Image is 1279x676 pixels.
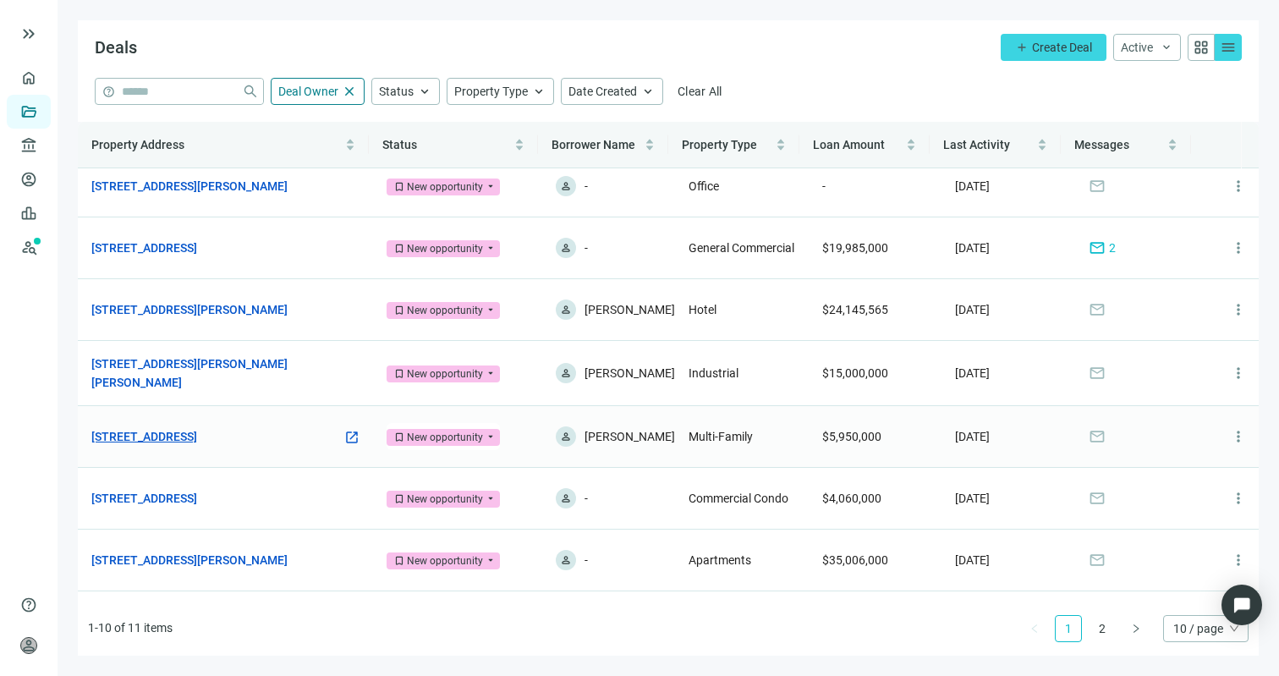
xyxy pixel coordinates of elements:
[91,138,184,151] span: Property Address
[1021,615,1048,642] li: Previous Page
[560,554,572,566] span: person
[822,430,881,443] span: $5,950,000
[1074,138,1129,151] span: Messages
[1230,552,1247,569] span: more_vert
[585,176,588,196] span: -
[1173,616,1238,641] span: 10 / page
[1221,169,1255,203] button: more_vert
[1221,356,1255,390] button: more_vert
[560,304,572,316] span: person
[1221,543,1255,577] button: more_vert
[822,366,888,380] span: $15,000,000
[678,85,722,98] span: Clear All
[393,493,405,505] span: bookmark
[407,179,483,195] div: New opportunity
[1123,615,1150,642] button: right
[813,138,885,151] span: Loan Amount
[1089,490,1106,507] span: mail
[1089,239,1106,256] span: mail
[560,367,572,379] span: person
[91,300,288,319] a: [STREET_ADDRESS][PERSON_NAME]
[91,239,197,257] a: [STREET_ADDRESS]
[1021,615,1048,642] button: left
[1230,301,1247,318] span: more_vert
[1193,39,1210,56] span: grid_view
[955,303,990,316] span: [DATE]
[689,303,716,316] span: Hotel
[689,179,719,193] span: Office
[1221,231,1255,265] button: more_vert
[1221,420,1255,453] button: more_vert
[1089,178,1106,195] span: mail
[1029,624,1040,634] span: left
[560,180,572,192] span: person
[955,492,990,505] span: [DATE]
[1163,615,1249,642] div: Page Size
[689,366,738,380] span: Industrial
[1015,41,1029,54] span: add
[1089,365,1106,382] span: mail
[91,427,197,446] a: [STREET_ADDRESS]
[585,238,588,258] span: -
[407,240,483,257] div: New opportunity
[393,368,405,380] span: bookmark
[1089,301,1106,318] span: mail
[1055,615,1082,642] li: 1
[91,551,288,569] a: [STREET_ADDRESS][PERSON_NAME]
[344,430,360,445] span: open_in_new
[1113,34,1181,61] button: Activekeyboard_arrow_down
[1001,34,1106,61] button: addCreate Deal
[1230,365,1247,382] span: more_vert
[91,489,197,508] a: [STREET_ADDRESS]
[689,241,794,255] span: General Commercial
[560,242,572,254] span: person
[955,553,990,567] span: [DATE]
[822,241,888,255] span: $19,985,000
[1109,239,1116,257] span: 2
[670,78,730,105] button: Clear All
[1221,481,1255,515] button: more_vert
[955,179,990,193] span: [DATE]
[102,85,115,98] span: help
[585,488,588,508] span: -
[689,553,751,567] span: Apartments
[1160,41,1173,54] span: keyboard_arrow_down
[822,553,888,567] span: $35,006,000
[417,84,432,99] span: keyboard_arrow_up
[382,138,417,151] span: Status
[393,555,405,567] span: bookmark
[407,429,483,446] div: New opportunity
[393,181,405,193] span: bookmark
[1230,239,1247,256] span: more_vert
[1230,490,1247,507] span: more_vert
[278,85,338,98] span: Deal Owner
[689,492,788,505] span: Commercial Condo
[407,552,483,569] div: New opportunity
[682,138,757,151] span: Property Type
[393,305,405,316] span: bookmark
[1230,178,1247,195] span: more_vert
[1056,616,1081,641] a: 1
[20,137,32,154] span: account_balance
[344,429,360,448] a: open_in_new
[560,492,572,504] span: person
[560,431,572,442] span: person
[342,84,357,99] span: close
[585,426,675,447] span: [PERSON_NAME]
[1131,624,1141,634] span: right
[379,85,414,98] span: Status
[1220,39,1237,56] span: menu
[454,85,528,98] span: Property Type
[19,24,39,44] button: keyboard_double_arrow_right
[585,363,675,383] span: [PERSON_NAME]
[552,138,635,151] span: Borrower Name
[822,492,881,505] span: $4,060,000
[822,179,826,193] span: -
[1123,615,1150,642] li: Next Page
[955,430,990,443] span: [DATE]
[640,84,656,99] span: keyboard_arrow_up
[955,241,990,255] span: [DATE]
[407,491,483,508] div: New opportunity
[1090,616,1115,641] a: 2
[1089,428,1106,445] span: mail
